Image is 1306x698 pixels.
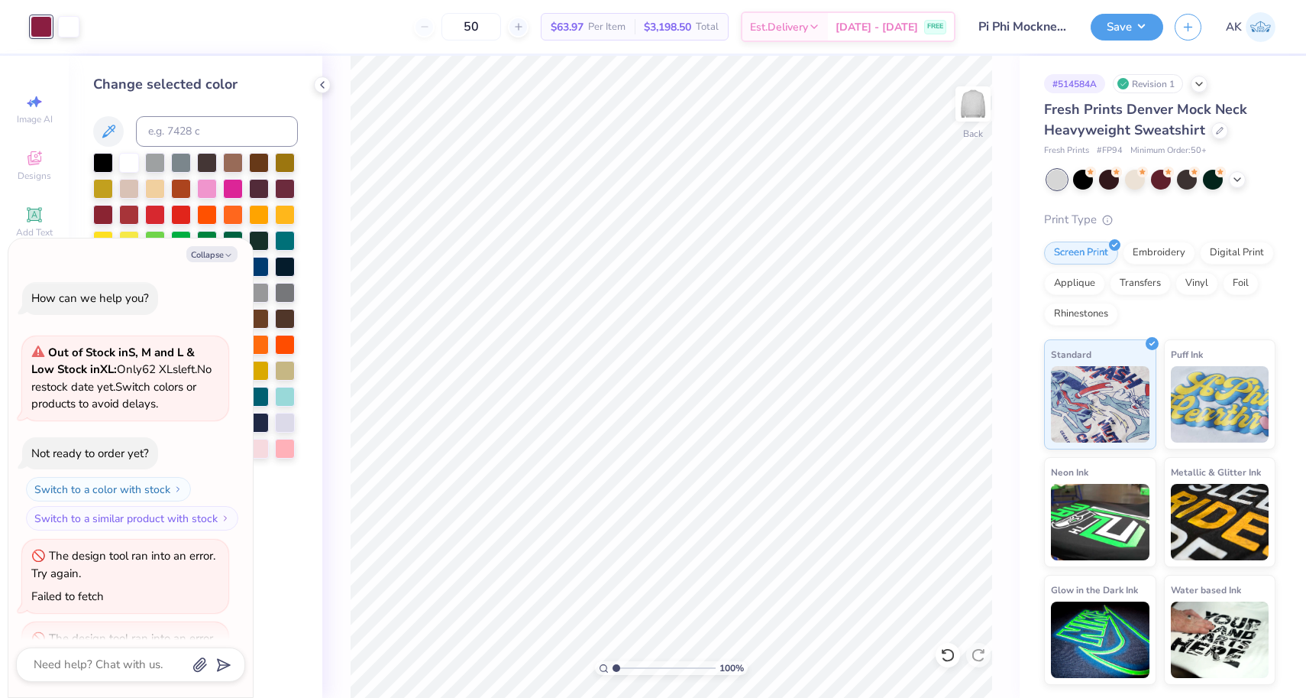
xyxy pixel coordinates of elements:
a: AK [1226,12,1275,42]
strong: Out of Stock in S, M and L [48,345,186,360]
span: FREE [927,21,943,32]
input: – – [441,13,501,41]
div: Change selected color [93,74,298,95]
span: Minimum Order: 50 + [1130,144,1207,157]
span: Glow in the Dark Ink [1051,582,1138,598]
span: Image AI [17,113,53,125]
button: Save [1091,14,1163,41]
div: The design tool ran into an error. Try again. [31,548,215,581]
img: Neon Ink [1051,484,1149,560]
span: Standard [1051,346,1091,362]
div: Screen Print [1044,242,1118,265]
div: Rhinestones [1044,303,1118,326]
span: Only 62 XLs left. Switch colors or products to avoid delays. [31,345,212,412]
span: 100 % [719,661,744,675]
span: Neon Ink [1051,464,1088,480]
span: Est. Delivery [750,19,808,35]
span: Fresh Prints Denver Mock Neck Heavyweight Sweatshirt [1044,100,1247,139]
div: Digital Print [1200,242,1274,265]
input: Untitled Design [967,11,1079,42]
span: [DATE] - [DATE] [836,19,918,35]
div: Transfers [1110,272,1171,295]
span: Water based Ink [1171,582,1241,598]
div: Revision 1 [1113,74,1183,93]
span: Per Item [588,19,626,35]
span: Designs [18,170,51,182]
div: # 514584A [1044,74,1105,93]
span: Fresh Prints [1044,144,1089,157]
img: Metallic & Glitter Ink [1171,484,1269,560]
div: Embroidery [1123,242,1195,265]
span: $3,198.50 [644,19,691,35]
input: e.g. 7428 c [136,116,298,147]
img: Puff Ink [1171,366,1269,443]
button: Switch to a color with stock [26,477,191,502]
img: Back [958,89,988,119]
div: Back [963,127,983,141]
div: How can we help you? [31,291,149,306]
span: Puff Ink [1171,346,1203,362]
div: Failed to fetch [31,589,104,604]
span: Total [696,19,719,35]
div: Foil [1223,272,1259,295]
div: Print Type [1044,211,1275,229]
img: Glow in the Dark Ink [1051,602,1149,678]
button: Collapse [186,246,238,262]
img: Switch to a color with stock [173,485,183,494]
img: Water based Ink [1171,602,1269,678]
div: The design tool ran into an error. Try again. [31,631,215,664]
span: AK [1226,18,1242,36]
span: No restock date yet. [31,362,212,394]
img: Switch to a similar product with stock [221,514,230,523]
span: Add Text [16,226,53,239]
div: Applique [1044,272,1105,295]
span: Metallic & Glitter Ink [1171,464,1261,480]
div: Vinyl [1175,272,1218,295]
img: Ava Klick [1246,12,1275,42]
div: Not ready to order yet? [31,446,149,461]
button: Switch to a similar product with stock [26,506,238,531]
span: # FP94 [1097,144,1123,157]
span: $63.97 [551,19,583,35]
img: Standard [1051,366,1149,443]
